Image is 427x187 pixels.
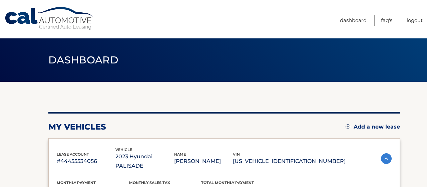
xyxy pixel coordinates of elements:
p: [PERSON_NAME] [174,157,233,166]
span: Dashboard [48,54,118,66]
span: vin [233,152,240,157]
span: name [174,152,186,157]
span: Monthly sales Tax [129,180,170,185]
span: Monthly Payment [57,180,96,185]
img: accordion-active.svg [381,153,392,164]
h2: my vehicles [48,122,106,132]
a: FAQ's [381,15,392,26]
a: Logout [407,15,423,26]
a: Cal Automotive [4,7,94,30]
a: Dashboard [340,15,367,26]
span: Total Monthly Payment [201,180,254,185]
img: add.svg [346,124,350,129]
span: vehicle [115,147,132,152]
span: lease account [57,152,89,157]
p: 2023 Hyundai PALISADE [115,152,174,171]
p: #44455534056 [57,157,115,166]
a: Add a new lease [346,124,400,130]
p: [US_VEHICLE_IDENTIFICATION_NUMBER] [233,157,346,166]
